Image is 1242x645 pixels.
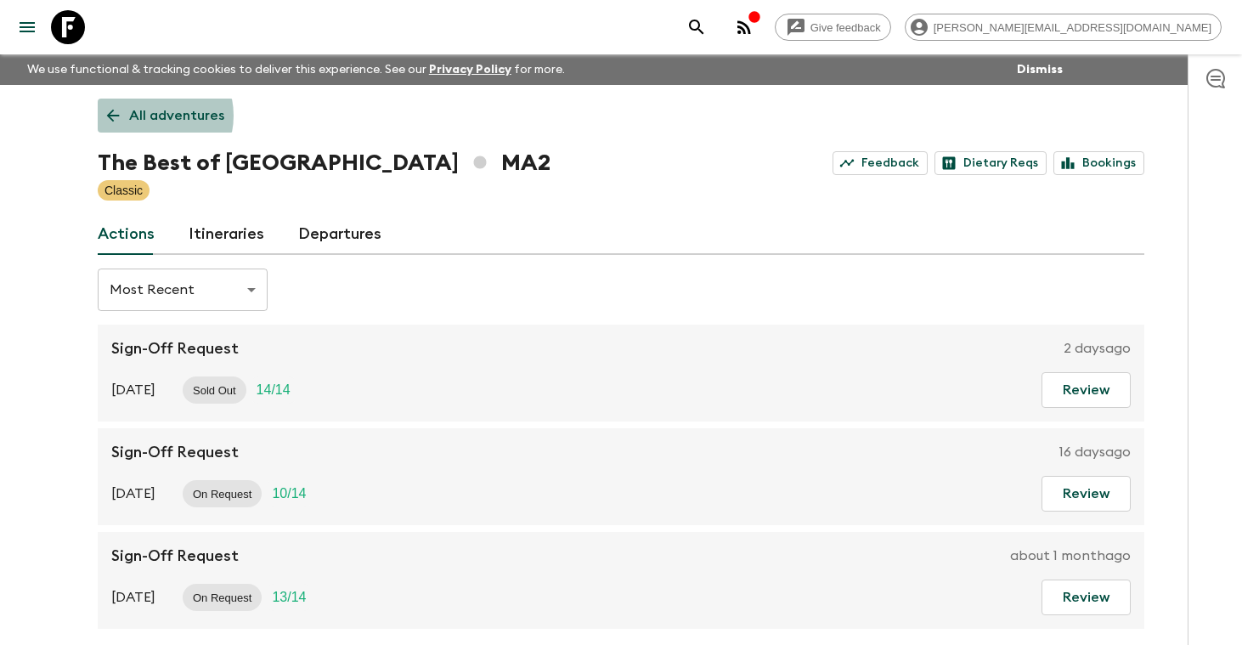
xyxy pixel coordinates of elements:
span: [PERSON_NAME][EMAIL_ADDRESS][DOMAIN_NAME] [924,21,1221,34]
p: 2 days ago [1064,338,1131,359]
p: All adventures [129,105,224,126]
p: 16 days ago [1059,442,1131,462]
a: Feedback [833,151,928,175]
p: 14 / 14 [257,380,291,400]
span: Give feedback [801,21,890,34]
span: Sold Out [183,384,246,397]
div: [PERSON_NAME][EMAIL_ADDRESS][DOMAIN_NAME] [905,14,1222,41]
p: 13 / 14 [272,587,306,608]
div: Most Recent [98,266,268,314]
button: Review [1042,476,1131,512]
div: Trip Fill [262,584,316,611]
div: Trip Fill [246,376,301,404]
a: Bookings [1053,151,1144,175]
button: Review [1042,580,1131,615]
div: Trip Fill [262,480,316,507]
a: Privacy Policy [429,64,511,76]
p: Sign-Off Request [111,442,239,462]
a: Dietary Reqs [934,151,1047,175]
a: All adventures [98,99,234,133]
p: 10 / 14 [272,484,306,504]
button: search adventures [680,10,714,44]
a: Give feedback [775,14,891,41]
a: Departures [298,214,381,255]
p: Sign-Off Request [111,546,239,566]
p: [DATE] [111,484,155,504]
p: about 1 month ago [1010,546,1131,566]
p: Sign-Off Request [111,338,239,359]
p: Classic [104,182,143,199]
span: On Request [183,591,262,604]
p: [DATE] [111,380,155,400]
button: Dismiss [1013,58,1067,82]
p: [DATE] [111,587,155,608]
p: We use functional & tracking cookies to deliver this experience. See our for more. [20,54,572,85]
button: Review [1042,372,1131,408]
a: Actions [98,214,155,255]
a: Itineraries [189,214,264,255]
span: On Request [183,488,262,501]
button: menu [10,10,44,44]
h1: The Best of [GEOGRAPHIC_DATA] MA2 [98,146,550,180]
